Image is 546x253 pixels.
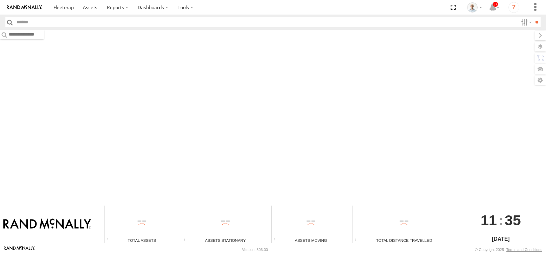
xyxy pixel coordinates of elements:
label: Search Filter Options [518,17,533,27]
img: rand-logo.svg [7,5,42,10]
div: Total distance travelled by all assets within specified date range and applied filters [353,238,363,243]
a: Visit our Website [4,246,35,253]
div: Assets Stationary [182,237,269,243]
label: Map Settings [534,76,546,85]
div: [DATE] [458,235,544,243]
div: Total Distance Travelled [353,237,455,243]
div: Total number of Enabled Assets [105,238,115,243]
span: 35 [505,206,521,235]
div: Total Assets [105,237,179,243]
div: Assets Moving [272,237,350,243]
img: Rand McNally [3,218,91,230]
div: : [458,206,544,235]
div: Total number of assets current stationary. [182,238,192,243]
div: Kurt Byers [465,2,484,13]
div: Total number of assets current in transit. [272,238,282,243]
div: Version: 306.00 [242,248,268,252]
span: 11 [481,206,497,235]
a: Terms and Conditions [506,248,542,252]
div: © Copyright 2025 - [475,248,542,252]
i: ? [508,2,519,13]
